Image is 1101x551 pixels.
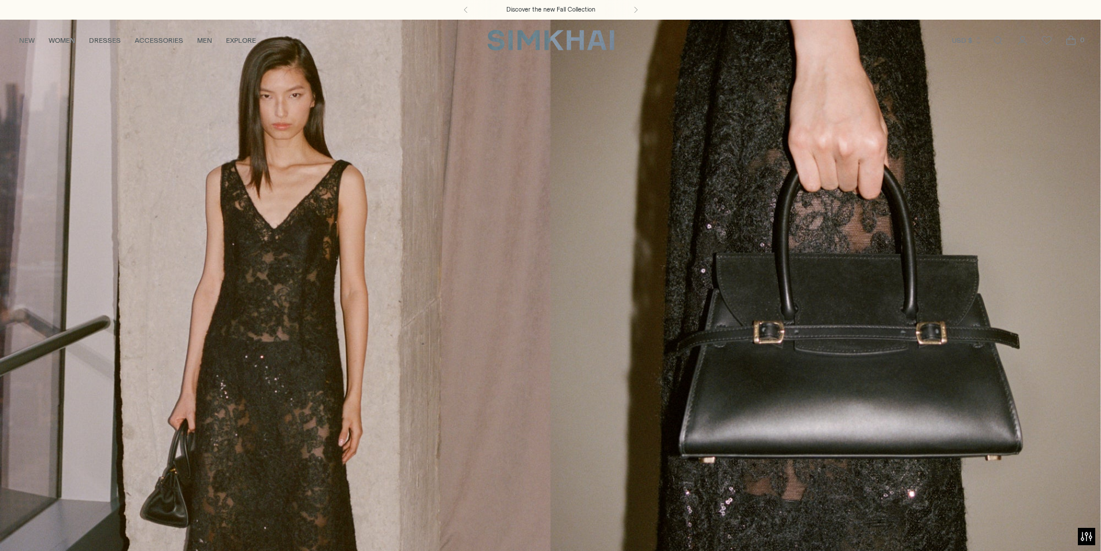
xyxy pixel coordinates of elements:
[952,28,983,53] button: USD $
[135,28,183,53] a: ACCESSORIES
[487,29,614,51] a: SIMKHAI
[19,28,35,53] a: NEW
[1077,35,1087,45] span: 0
[89,28,121,53] a: DRESSES
[987,29,1010,52] a: Open search modal
[197,28,212,53] a: MEN
[49,28,75,53] a: WOMEN
[1011,29,1034,52] a: Go to the account page
[1059,29,1083,52] a: Open cart modal
[506,5,595,14] a: Discover the new Fall Collection
[226,28,256,53] a: EXPLORE
[1035,29,1058,52] a: Wishlist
